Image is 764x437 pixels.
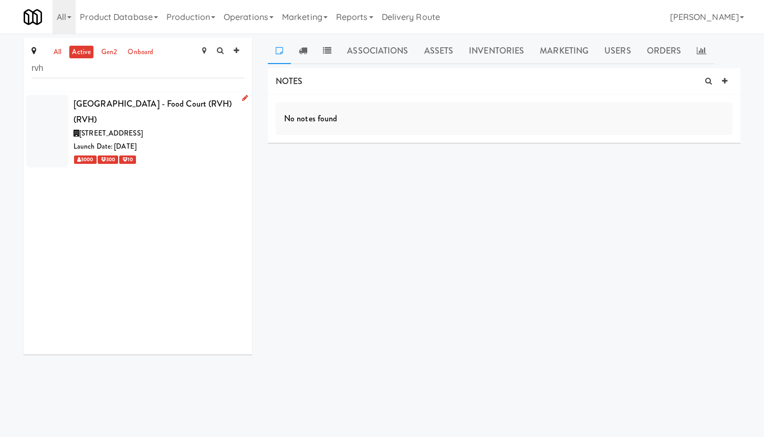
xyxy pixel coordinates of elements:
img: Micromart [24,8,42,26]
span: 10 [119,155,136,164]
li: [GEOGRAPHIC_DATA] - Food Court (RVH) (RVH)[STREET_ADDRESS]Launch Date: [DATE] 3000 300 10 [24,92,252,170]
div: Launch Date: [DATE] [74,140,244,153]
a: Users [596,38,639,64]
input: Search site [32,59,244,78]
a: gen2 [99,46,120,59]
a: all [51,46,64,59]
a: active [69,46,93,59]
span: 3000 [74,155,97,164]
a: Inventories [461,38,532,64]
span: 300 [98,155,118,164]
a: Marketing [532,38,596,64]
a: Associations [339,38,416,64]
span: NOTES [276,75,303,87]
a: Orders [639,38,689,64]
div: [GEOGRAPHIC_DATA] - Food Court (RVH) (RVH) [74,96,244,127]
a: Assets [416,38,462,64]
div: No notes found [276,102,732,135]
a: onboard [125,46,156,59]
span: [STREET_ADDRESS] [79,128,143,138]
